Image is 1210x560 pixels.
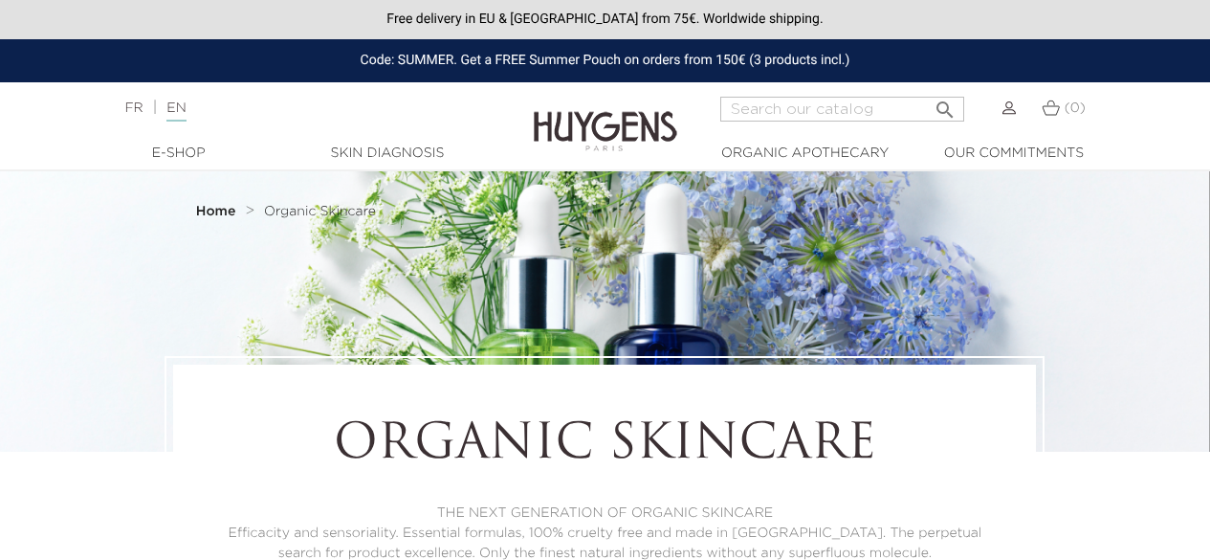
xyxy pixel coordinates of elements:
[83,144,275,164] a: E-Shop
[292,144,483,164] a: Skin Diagnosis
[1065,101,1086,115] span: (0)
[934,93,957,116] i: 
[226,504,983,524] p: THE NEXT GENERATION OF ORGANIC SKINCARE
[226,417,983,475] h1: Organic Skincare
[124,101,143,115] a: FR
[196,204,240,219] a: Home
[115,97,490,120] div: |
[918,144,1110,164] a: Our commitments
[166,101,186,122] a: EN
[196,205,236,218] strong: Home
[720,97,964,122] input: Search
[710,144,901,164] a: Organic Apothecary
[534,80,677,154] img: Huygens
[264,204,376,219] a: Organic Skincare
[928,91,962,117] button: 
[264,205,376,218] span: Organic Skincare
